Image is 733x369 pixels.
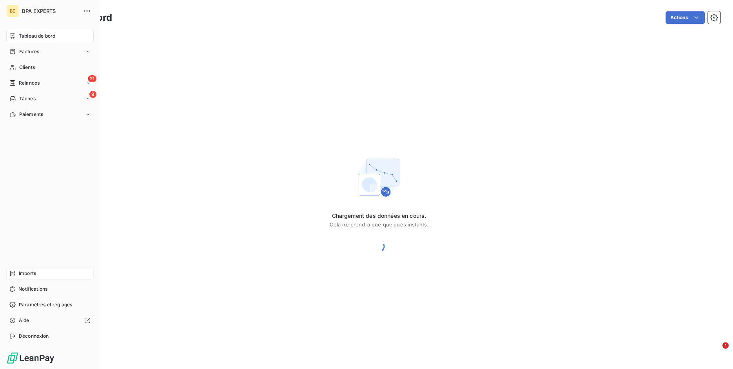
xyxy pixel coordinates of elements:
[19,33,55,40] span: Tableau de bord
[6,352,55,364] img: Logo LeanPay
[18,286,47,293] span: Notifications
[19,301,72,308] span: Paramètres et réglages
[19,80,40,87] span: Relances
[330,212,429,220] span: Chargement des données en cours.
[89,91,96,98] span: 9
[666,11,705,24] button: Actions
[330,221,429,228] span: Cela ne prendra que quelques instants.
[88,75,96,82] span: 21
[19,317,29,324] span: Aide
[722,342,729,349] span: 1
[19,111,43,118] span: Paiements
[706,342,725,361] iframe: Intercom live chat
[22,8,78,14] span: BPA EXPERTS
[354,152,404,203] img: First time
[6,5,19,17] div: BE
[19,270,36,277] span: Imports
[19,333,49,340] span: Déconnexion
[6,314,94,327] a: Aide
[19,64,35,71] span: Clients
[19,95,36,102] span: Tâches
[19,48,39,55] span: Factures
